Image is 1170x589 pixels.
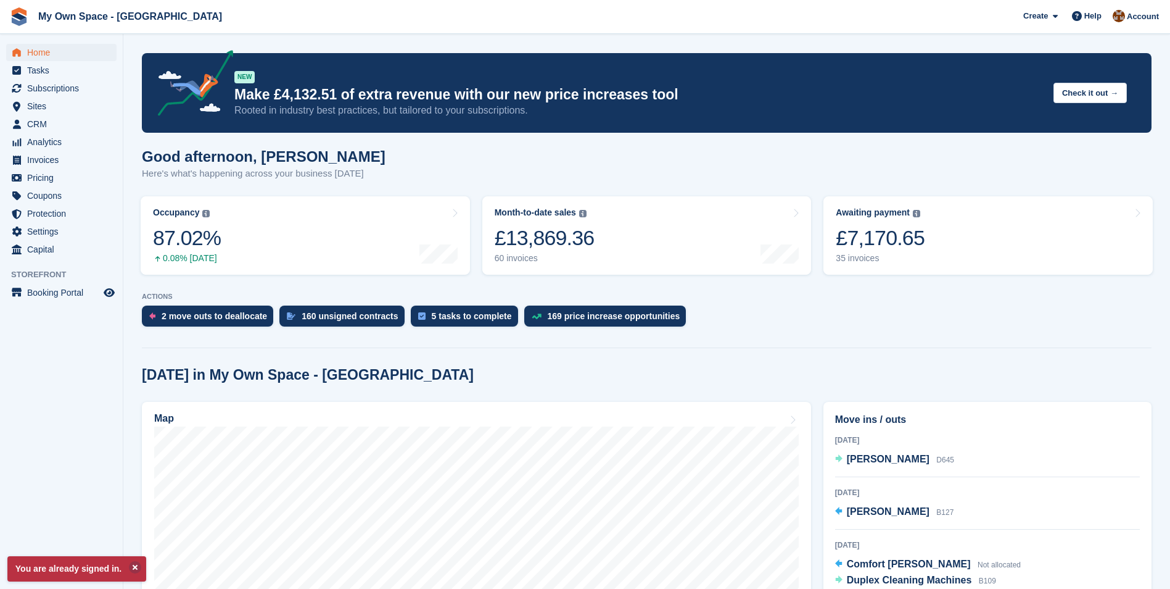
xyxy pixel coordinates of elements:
[548,311,680,321] div: 169 price increase opportunities
[162,311,267,321] div: 2 move outs to deallocate
[836,225,925,251] div: £7,170.65
[27,223,101,240] span: Settings
[835,487,1140,498] div: [DATE]
[6,169,117,186] a: menu
[154,413,174,424] h2: Map
[27,62,101,79] span: Tasks
[27,98,101,115] span: Sites
[6,205,117,222] a: menu
[524,306,693,333] a: 169 price increase opportunities
[6,241,117,258] a: menu
[835,504,954,520] a: [PERSON_NAME] B127
[913,210,920,217] img: icon-info-grey-7440780725fd019a000dd9b08b2336e03edf1995a4989e88bcd33f0948082b44.svg
[27,169,101,186] span: Pricing
[102,285,117,300] a: Preview store
[27,241,101,258] span: Capital
[432,311,512,321] div: 5 tasks to complete
[142,306,279,333] a: 2 move outs to deallocate
[1084,10,1102,22] span: Help
[6,62,117,79] a: menu
[302,311,398,321] div: 160 unsigned contracts
[234,71,255,83] div: NEW
[27,151,101,169] span: Invoices
[418,312,426,320] img: task-75834270c22a3079a89374b754ae025e5fb1db73e45f91037f5363f120a921f8.svg
[202,210,210,217] img: icon-info-grey-7440780725fd019a000dd9b08b2336e03edf1995a4989e88bcd33f0948082b44.svg
[1113,10,1125,22] img: Gary Chamberlain
[153,207,199,218] div: Occupancy
[142,167,385,181] p: Here's what's happening across your business [DATE]
[27,187,101,204] span: Coupons
[153,225,221,251] div: 87.02%
[482,196,812,275] a: Month-to-date sales £13,869.36 60 invoices
[234,86,1044,104] p: Make £4,132.51 of extra revenue with our new price increases tool
[6,115,117,133] a: menu
[149,312,155,320] img: move_outs_to_deallocate_icon-f764333ba52eb49d3ac5e1228854f67142a1ed5810a6f6cc68b1a99e826820c5.svg
[495,253,595,264] div: 60 invoices
[579,210,587,217] img: icon-info-grey-7440780725fd019a000dd9b08b2336e03edf1995a4989e88bcd33f0948082b44.svg
[847,575,972,585] span: Duplex Cleaning Machines
[6,223,117,240] a: menu
[936,508,954,517] span: B127
[847,506,929,517] span: [PERSON_NAME]
[234,104,1044,117] p: Rooted in industry best practices, but tailored to your subscriptions.
[6,44,117,61] a: menu
[6,151,117,169] a: menu
[279,306,410,333] a: 160 unsigned contracts
[936,456,954,464] span: D645
[835,557,1021,573] a: Comfort [PERSON_NAME] Not allocated
[836,207,910,218] div: Awaiting payment
[1127,10,1159,23] span: Account
[11,269,123,281] span: Storefront
[6,133,117,151] a: menu
[847,559,971,569] span: Comfort [PERSON_NAME]
[823,196,1153,275] a: Awaiting payment £7,170.65 35 invoices
[7,556,146,582] p: You are already signed in.
[141,196,470,275] a: Occupancy 87.02% 0.08% [DATE]
[6,187,117,204] a: menu
[27,133,101,151] span: Analytics
[147,50,234,120] img: price-adjustments-announcement-icon-8257ccfd72463d97f412b2fc003d46551f7dbcb40ab6d574587a9cd5c0d94...
[978,561,1021,569] span: Not allocated
[836,253,925,264] div: 35 invoices
[153,253,221,264] div: 0.08% [DATE]
[532,314,542,319] img: price_increase_opportunities-93ffe204e8149a01c8c9dc8f82e8f89637d9d84a8eef4429ea346261dce0b2c0.svg
[27,115,101,133] span: CRM
[495,225,595,251] div: £13,869.36
[6,284,117,301] a: menu
[27,80,101,97] span: Subscriptions
[1023,10,1048,22] span: Create
[495,207,576,218] div: Month-to-date sales
[6,98,117,115] a: menu
[6,80,117,97] a: menu
[27,44,101,61] span: Home
[27,284,101,301] span: Booking Portal
[835,573,996,589] a: Duplex Cleaning Machines B109
[411,306,524,333] a: 5 tasks to complete
[142,148,385,165] h1: Good afternoon, [PERSON_NAME]
[835,540,1140,551] div: [DATE]
[1053,83,1127,103] button: Check it out →
[10,7,28,26] img: stora-icon-8386f47178a22dfd0bd8f6a31ec36ba5ce8667c1dd55bd0f319d3a0aa187defe.svg
[287,312,295,320] img: contract_signature_icon-13c848040528278c33f63329250d36e43548de30e8caae1d1a13099fd9432cc5.svg
[142,293,1151,301] p: ACTIONS
[835,435,1140,446] div: [DATE]
[27,205,101,222] span: Protection
[835,452,954,468] a: [PERSON_NAME] D645
[847,454,929,464] span: [PERSON_NAME]
[33,6,227,27] a: My Own Space - [GEOGRAPHIC_DATA]
[142,367,474,383] h2: [DATE] in My Own Space - [GEOGRAPHIC_DATA]
[979,577,996,585] span: B109
[835,412,1140,427] h2: Move ins / outs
